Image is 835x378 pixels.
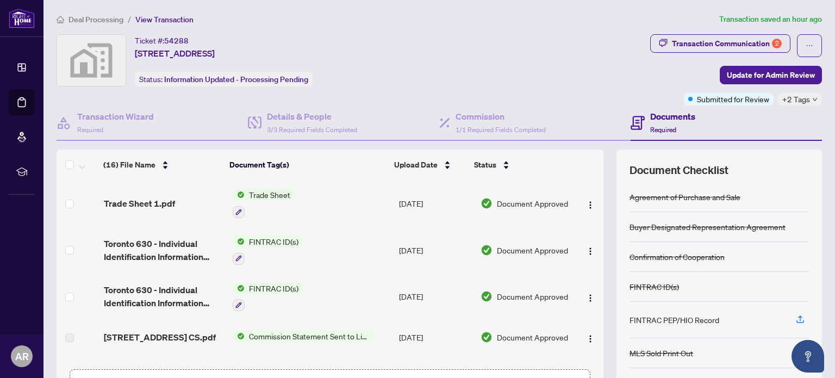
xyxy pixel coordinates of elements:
button: Update for Admin Review [720,66,822,84]
img: Status Icon [233,189,245,201]
span: [STREET_ADDRESS] [135,47,215,60]
h4: Transaction Wizard [77,110,154,123]
span: Document Approved [497,197,568,209]
span: Status [474,159,496,171]
span: 1/1 Required Fields Completed [456,126,546,134]
span: ellipsis [806,42,813,49]
button: Status IconCommission Statement Sent to Listing Brokerage [233,330,373,342]
div: MLS Sold Print Out [630,347,693,359]
div: Confirmation of Cooperation [630,251,725,263]
span: RECO Information Guide [245,363,335,375]
h4: Commission [456,110,546,123]
h4: Details & People [267,110,357,123]
span: Submitted for Review [697,93,769,105]
img: logo [9,8,35,28]
button: Status IconFINTRAC ID(s) [233,282,303,312]
span: Document Approved [497,290,568,302]
span: Trade Sheet [245,189,295,201]
span: FINTRAC ID(s) [245,282,303,294]
div: Transaction Communication [672,35,782,52]
span: FINTRAC ID(s) [245,236,303,247]
button: Logo [582,288,599,305]
img: Status Icon [233,330,245,342]
span: Information Updated - Processing Pending [164,75,308,84]
div: Ticket #: [135,34,189,47]
button: Open asap [792,340,824,373]
img: Logo [586,201,595,209]
span: Required [77,126,103,134]
span: 54288 [164,36,189,46]
th: Document Tag(s) [225,150,390,180]
span: Upload Date [394,159,438,171]
div: Buyer Designated Representation Agreement [630,221,786,233]
button: Status IconFINTRAC ID(s) [233,236,303,265]
span: Document Approved [497,331,568,343]
h4: Documents [650,110,695,123]
span: down [812,97,818,102]
img: Logo [586,294,595,302]
td: [DATE] [395,320,476,355]
img: svg%3e [57,35,126,86]
td: [DATE] [395,227,476,274]
img: Logo [586,334,595,343]
span: 3/3 Required Fields Completed [267,126,357,134]
img: Document Status [481,244,493,256]
td: [DATE] [395,274,476,320]
button: Logo [582,329,599,346]
span: Commission Statement Sent to Listing Brokerage [245,330,373,342]
img: Document Status [481,331,493,343]
button: Transaction Communication2 [650,34,790,53]
button: Status IconTrade Sheet [233,189,295,218]
td: [DATE] [395,180,476,227]
th: Upload Date [390,150,470,180]
img: Status Icon [233,363,245,375]
img: Document Status [481,290,493,302]
span: (16) File Name [103,159,155,171]
img: Status Icon [233,236,245,247]
span: Update for Admin Review [727,66,815,84]
article: Transaction saved an hour ago [719,13,822,26]
div: Agreement of Purchase and Sale [630,191,740,203]
span: Toronto 630 - Individual Identification Information Record_CLIENT -2.pdf [104,283,223,309]
span: View Transaction [135,15,194,24]
span: Deal Processing [68,15,123,24]
th: Status [470,150,567,180]
span: +2 Tags [782,93,810,106]
span: Document Checklist [630,163,728,178]
span: Trade Sheet 1.pdf [104,197,175,210]
div: FINTRAC PEP/HIO Record [630,314,719,326]
div: FINTRAC ID(s) [630,281,679,293]
span: Document Approved [497,244,568,256]
li: / [128,13,131,26]
span: Required [650,126,676,134]
button: Logo [582,241,599,259]
span: home [57,16,64,23]
button: Logo [582,195,599,212]
th: (16) File Name [99,150,225,180]
img: Status Icon [233,282,245,294]
div: Status: [135,72,313,86]
span: [STREET_ADDRESS] CS.pdf [104,331,216,344]
div: 2 [772,39,782,48]
img: Logo [586,247,595,256]
span: AR [15,349,29,364]
img: Document Status [481,197,493,209]
span: Toronto 630 - Individual Identification Information Record_CLIENT 1.pdf [104,237,223,263]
